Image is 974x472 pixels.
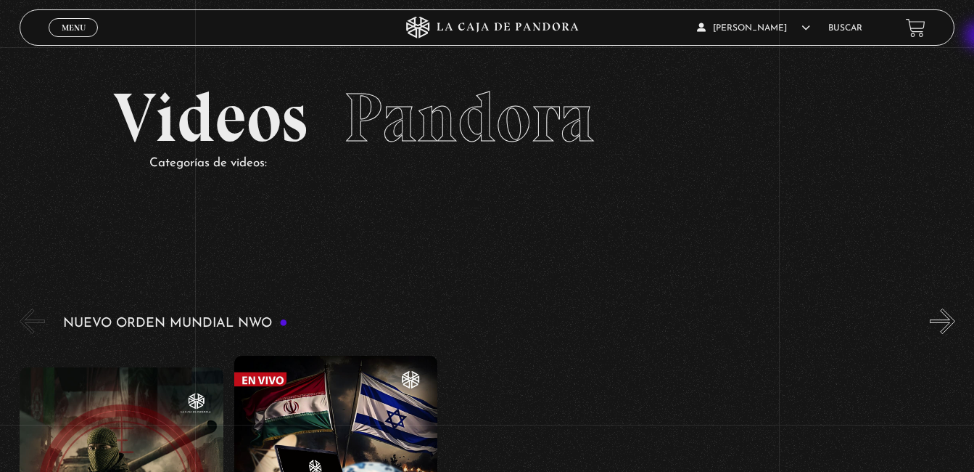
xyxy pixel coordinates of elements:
h2: Videos [113,84,861,152]
a: Buscar [828,24,862,33]
span: Menu [62,23,86,32]
span: Cerrar [57,36,91,46]
span: [PERSON_NAME] [697,24,810,33]
button: Next [930,309,955,334]
p: Categorías de videos: [149,152,861,175]
button: Previous [20,309,45,334]
a: View your shopping cart [906,18,925,38]
span: Pandora [344,76,595,159]
h3: Nuevo Orden Mundial NWO [63,317,288,330]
